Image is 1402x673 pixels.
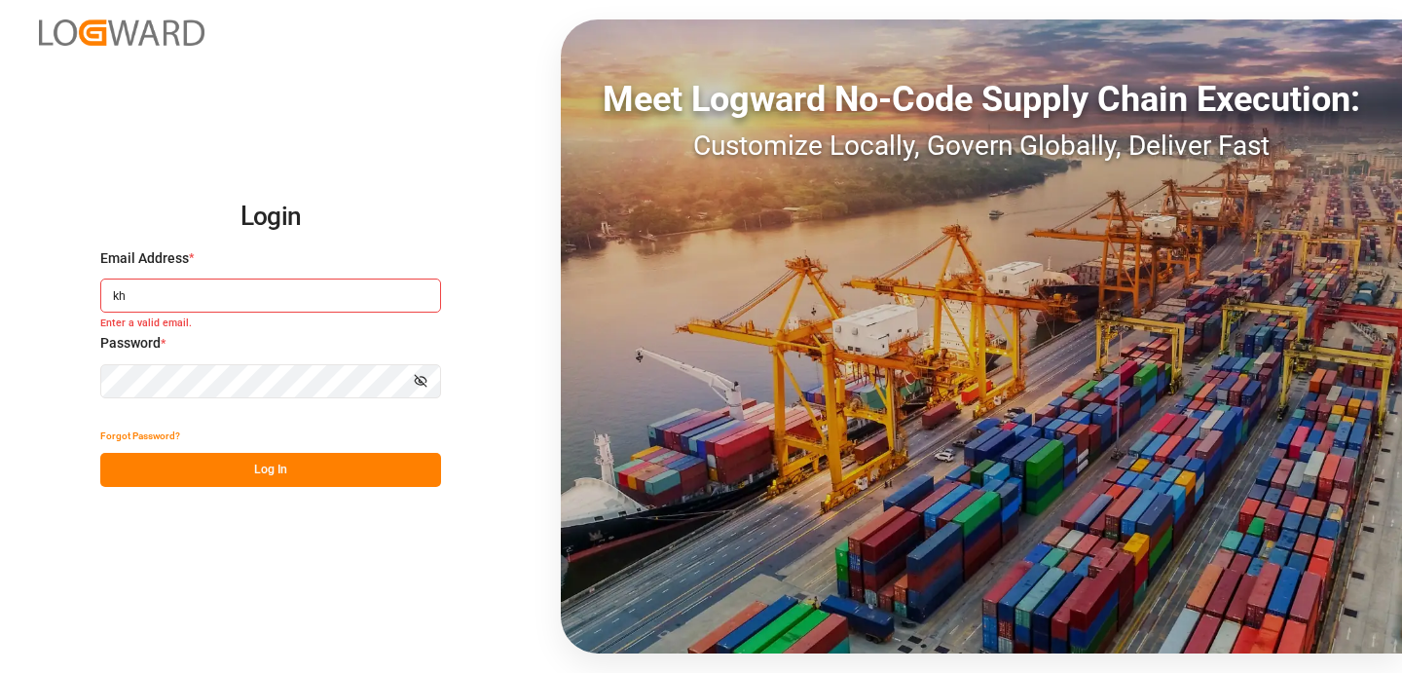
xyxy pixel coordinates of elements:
[100,333,161,354] span: Password
[100,419,180,453] button: Forgot Password?
[100,186,441,248] h2: Login
[100,317,441,334] small: Enter a valid email.
[561,73,1402,126] div: Meet Logward No-Code Supply Chain Execution:
[100,248,189,269] span: Email Address
[100,279,441,313] input: Enter your email
[561,126,1402,167] div: Customize Locally, Govern Globally, Deliver Fast
[100,453,441,487] button: Log In
[39,19,204,46] img: Logward_new_orange.png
